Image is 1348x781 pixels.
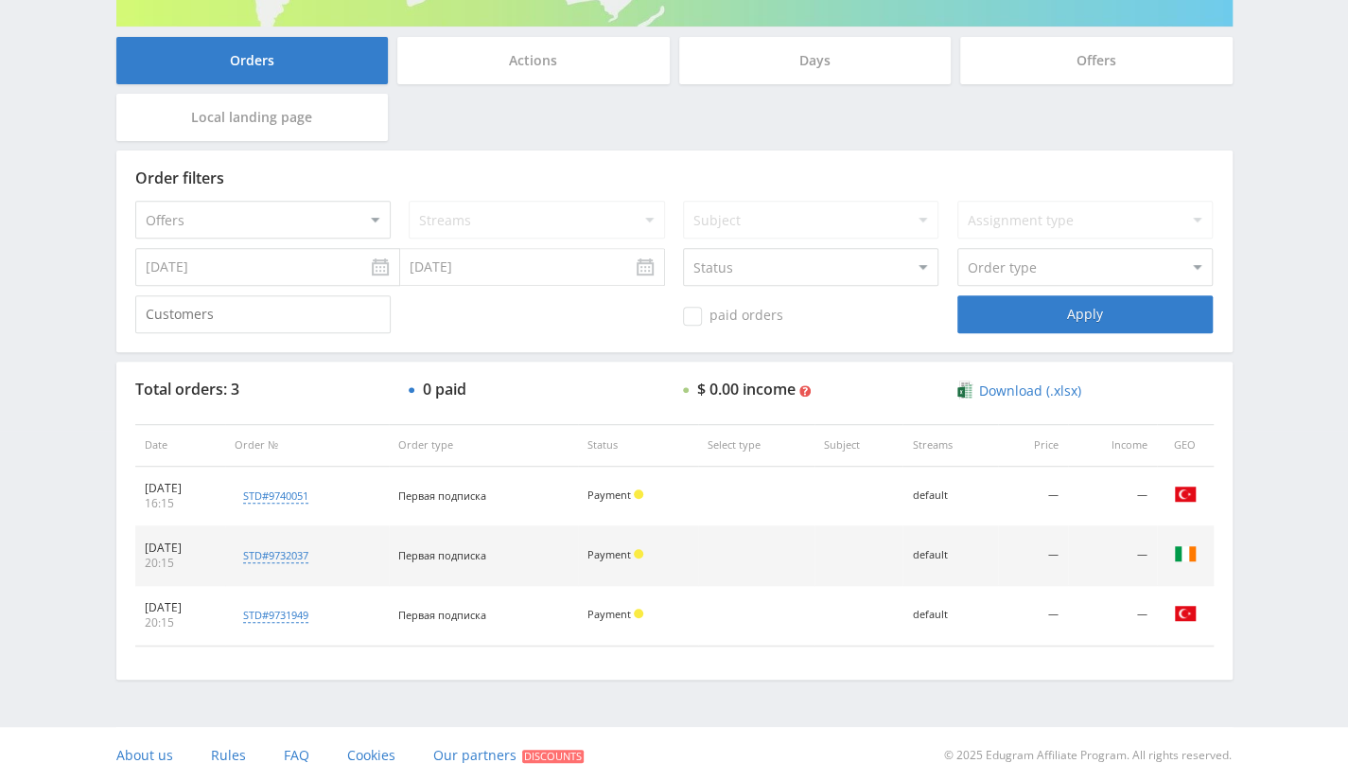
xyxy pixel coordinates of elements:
div: Apply [957,295,1213,333]
div: std#9731949 [243,608,308,623]
div: std#9732037 [243,548,308,563]
div: Actions [397,37,670,84]
img: tur.png [1174,602,1197,625]
span: About us [116,746,173,764]
span: Первая подписка [398,548,486,562]
th: Order № [225,424,389,467]
span: Hold [634,609,643,618]
span: Discounts [522,750,584,763]
span: Payment [587,547,631,561]
span: Payment [587,488,631,502]
div: 20:15 [145,556,216,571]
div: std#9740051 [243,488,308,504]
img: xlsx [957,381,973,399]
th: Select type [698,424,814,467]
th: Order type [389,424,578,467]
div: [DATE] [145,481,216,496]
th: Streams [902,424,997,467]
span: Our partners [433,746,516,764]
div: default [912,549,988,561]
div: Days [679,37,952,84]
span: Payment [587,607,631,621]
div: Total orders: 3 [135,381,391,398]
div: [DATE] [145,541,216,556]
div: 16:15 [145,496,216,511]
a: Download (.xlsx) [957,382,1081,400]
th: Date [135,424,225,467]
span: paid orders [683,307,783,326]
th: Status [578,424,699,467]
div: default [912,489,988,502]
div: Order filters [135,169,1214,186]
input: Customers [135,295,391,333]
div: $ 0.00 income [697,381,796,398]
td: — [1068,586,1157,646]
div: Local landing page [116,94,389,141]
span: Первая подписка [398,608,486,622]
img: tur.png [1174,483,1197,506]
span: Hold [634,489,643,499]
span: Первая подписка [398,488,486,503]
td: — [998,467,1068,526]
td: — [998,526,1068,586]
span: Download (.xlsx) [979,383,1081,399]
div: default [912,609,988,621]
span: Rules [211,746,246,764]
span: Hold [634,549,643,559]
td: — [998,586,1068,646]
img: irl.png [1174,542,1197,565]
th: Subject [814,424,903,467]
div: 20:15 [145,615,216,630]
td: — [1068,467,1157,526]
div: 0 paid [423,381,466,398]
th: GEO [1157,424,1214,467]
div: Orders [116,37,389,84]
th: Income [1068,424,1157,467]
span: FAQ [284,746,309,764]
div: Offers [960,37,1233,84]
th: Price [998,424,1068,467]
div: [DATE] [145,600,216,615]
span: Cookies [347,746,395,764]
td: — [1068,526,1157,586]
